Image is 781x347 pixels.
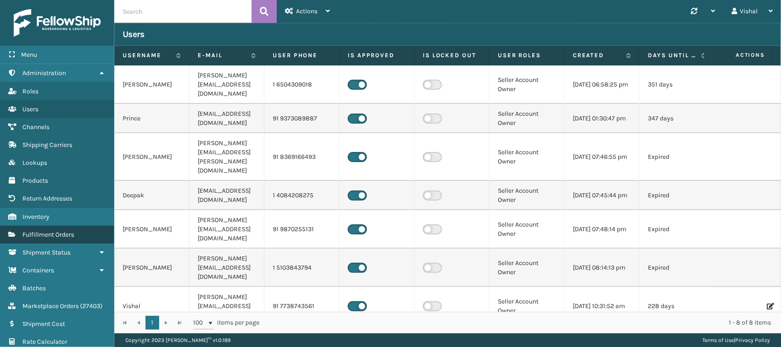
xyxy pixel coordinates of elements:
[114,65,189,104] td: [PERSON_NAME]
[565,181,640,210] td: [DATE] 07:45:44 pm
[198,51,247,60] label: E-mail
[114,104,189,133] td: Prince
[22,177,48,184] span: Products
[189,287,264,325] td: [PERSON_NAME][EMAIL_ADDRESS][DOMAIN_NAME]
[14,9,101,37] img: logo
[273,318,771,327] div: 1 - 8 of 8 items
[22,266,54,274] span: Containers
[193,318,207,327] span: 100
[125,333,231,347] p: Copyright 2023 [PERSON_NAME]™ v 1.0.189
[264,287,339,325] td: 91 7738743561
[21,51,37,59] span: Menu
[22,105,38,113] span: Users
[189,133,264,181] td: [PERSON_NAME][EMAIL_ADDRESS][PERSON_NAME][DOMAIN_NAME]
[22,284,46,292] span: Batches
[145,316,159,330] a: 1
[702,333,770,347] div: |
[735,337,770,343] a: Privacy Policy
[702,337,734,343] a: Terms of Use
[80,302,102,310] span: ( 27403 )
[423,51,481,60] label: Is Locked Out
[565,287,640,325] td: [DATE] 10:31:52 am
[193,316,260,330] span: items per page
[640,65,715,104] td: 351 days
[490,65,565,104] td: Seller Account Owner
[648,51,697,60] label: Days until password expires
[22,249,70,256] span: Shipment Status
[22,213,49,221] span: Inventory
[565,104,640,133] td: [DATE] 01:30:47 pm
[264,249,339,287] td: 1 5103843794
[114,133,189,181] td: [PERSON_NAME]
[640,249,715,287] td: Expired
[22,159,47,167] span: Lookups
[22,195,72,202] span: Return Addresses
[189,181,264,210] td: [EMAIL_ADDRESS][DOMAIN_NAME]
[565,249,640,287] td: [DATE] 08:14:13 pm
[264,210,339,249] td: 91 9870255131
[565,133,640,181] td: [DATE] 07:46:55 pm
[573,51,622,60] label: Created
[22,231,74,239] span: Fulfillment Orders
[264,104,339,133] td: 91 9373089887
[490,133,565,181] td: Seller Account Owner
[707,48,770,63] span: Actions
[498,51,556,60] label: User Roles
[767,303,772,309] i: Edit
[640,104,715,133] td: 347 days
[114,210,189,249] td: [PERSON_NAME]
[264,133,339,181] td: 91 8369166493
[565,65,640,104] td: [DATE] 06:58:25 pm
[490,210,565,249] td: Seller Account Owner
[296,7,318,15] span: Actions
[348,51,406,60] label: Is Approved
[264,65,339,104] td: 1 6504309018
[114,287,189,325] td: Vishal
[22,320,65,328] span: Shipment Cost
[273,51,331,60] label: User phone
[565,210,640,249] td: [DATE] 07:48:14 pm
[640,133,715,181] td: Expired
[490,249,565,287] td: Seller Account Owner
[189,104,264,133] td: [EMAIL_ADDRESS][DOMAIN_NAME]
[22,69,66,77] span: Administration
[22,302,79,310] span: Marketplace Orders
[490,181,565,210] td: Seller Account Owner
[114,249,189,287] td: [PERSON_NAME]
[640,210,715,249] td: Expired
[22,87,38,95] span: Roles
[189,65,264,104] td: [PERSON_NAME][EMAIL_ADDRESS][DOMAIN_NAME]
[189,210,264,249] td: [PERSON_NAME][EMAIL_ADDRESS][DOMAIN_NAME]
[22,141,72,149] span: Shipping Carriers
[490,104,565,133] td: Seller Account Owner
[264,181,339,210] td: 1 4084208275
[640,287,715,325] td: 228 days
[189,249,264,287] td: [PERSON_NAME][EMAIL_ADDRESS][DOMAIN_NAME]
[123,29,145,40] h3: Users
[640,181,715,210] td: Expired
[22,123,49,131] span: Channels
[22,338,67,346] span: Rate Calculator
[490,287,565,325] td: Seller Account Owner
[123,51,172,60] label: Username
[114,181,189,210] td: Deepak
